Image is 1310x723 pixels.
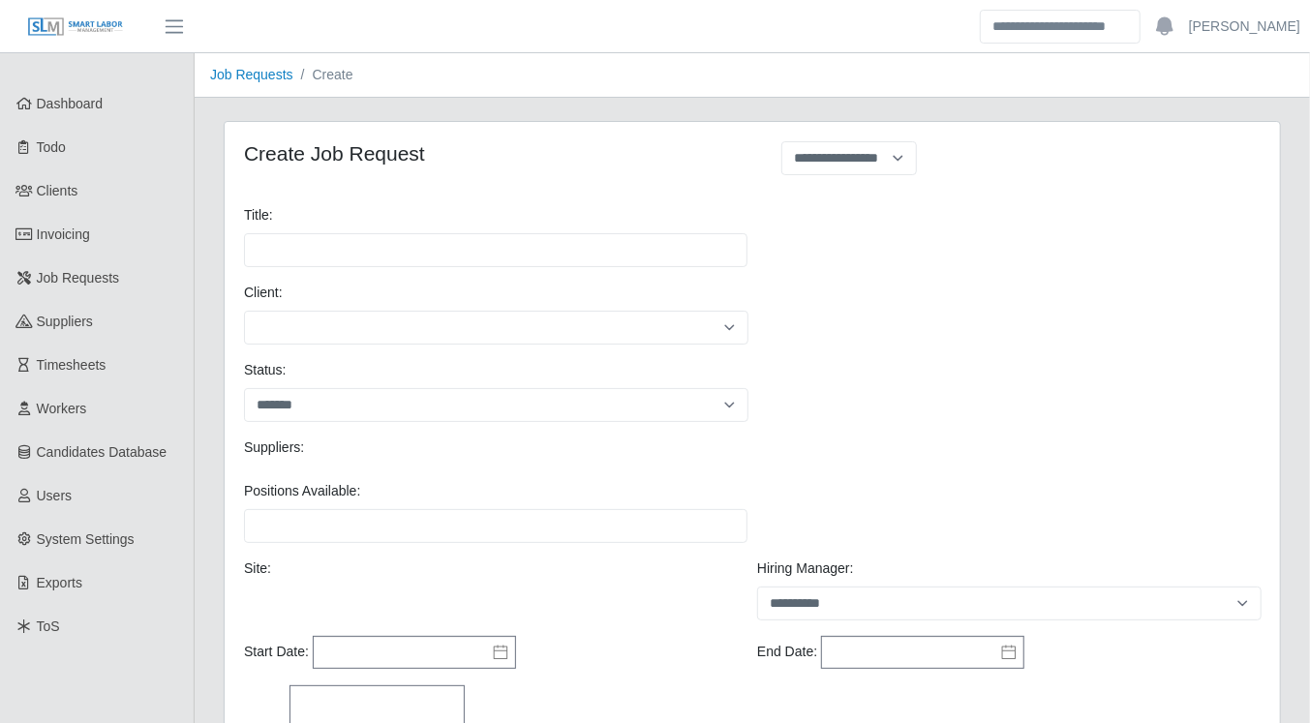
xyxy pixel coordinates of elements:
[37,96,104,111] span: Dashboard
[37,575,82,590] span: Exports
[37,488,73,503] span: Users
[244,283,283,303] label: Client:
[980,10,1141,44] input: Search
[37,357,107,373] span: Timesheets
[37,314,93,329] span: Suppliers
[37,531,135,547] span: System Settings
[293,65,353,85] li: Create
[37,401,87,416] span: Workers
[37,139,66,155] span: Todo
[757,642,817,662] label: End Date:
[37,183,78,198] span: Clients
[244,558,271,579] label: Site:
[37,618,60,634] span: ToS
[37,444,168,460] span: Candidates Database
[37,270,120,286] span: Job Requests
[244,481,360,501] label: Positions Available:
[1189,16,1300,37] a: [PERSON_NAME]
[757,558,854,579] label: Hiring Manager:
[27,16,124,38] img: SLM Logo
[244,141,738,166] h4: Create Job Request
[244,205,273,226] label: Title:
[244,437,304,458] label: Suppliers:
[37,226,90,242] span: Invoicing
[210,67,293,82] a: Job Requests
[244,642,309,662] label: Start Date:
[244,360,287,380] label: Status:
